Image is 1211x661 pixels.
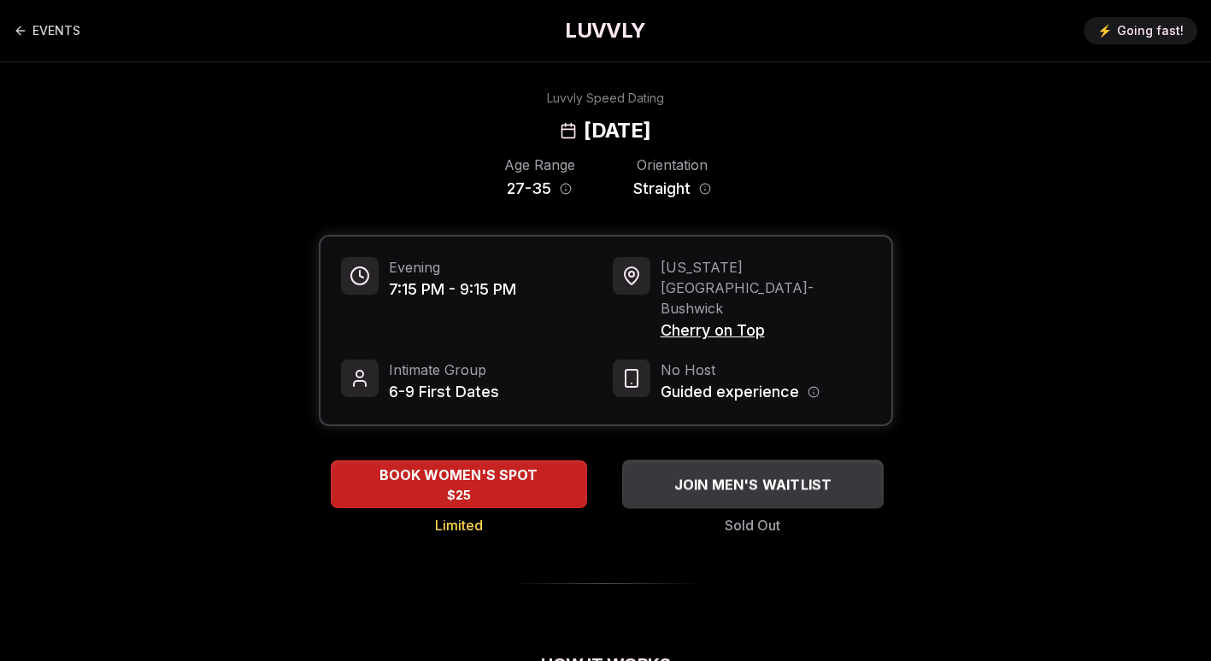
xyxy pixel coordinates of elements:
span: $25 [447,487,471,504]
span: ⚡️ [1097,22,1112,39]
span: 7:15 PM - 9:15 PM [389,278,516,301]
div: Orientation [633,155,711,175]
button: JOIN MEN'S WAITLIST - Sold Out [622,459,884,508]
span: BOOK WOMEN'S SPOT [376,465,541,485]
div: Luvvly Speed Dating [547,90,664,107]
span: [US_STATE][GEOGRAPHIC_DATA] - Bushwick [661,257,871,319]
span: Cherry on Top [661,319,871,342]
a: LUVVLY [565,17,645,44]
span: Sold Out [725,515,780,535]
span: Limited [435,515,483,535]
span: No Host [661,360,820,380]
span: Straight [633,177,691,201]
span: Going fast! [1117,22,1184,39]
div: Age Range [501,155,579,175]
span: Intimate Group [389,360,499,380]
span: 27 - 35 [507,177,551,201]
span: Guided experience [661,380,799,404]
button: Age range information [560,183,572,195]
h2: [DATE] [584,117,650,144]
span: Evening [389,257,516,278]
a: Back to events [14,22,80,39]
button: BOOK WOMEN'S SPOT - Limited [331,460,587,508]
button: Orientation information [699,183,711,195]
span: JOIN MEN'S WAITLIST [670,474,835,494]
button: Host information [808,386,820,398]
span: 6-9 First Dates [389,380,499,404]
